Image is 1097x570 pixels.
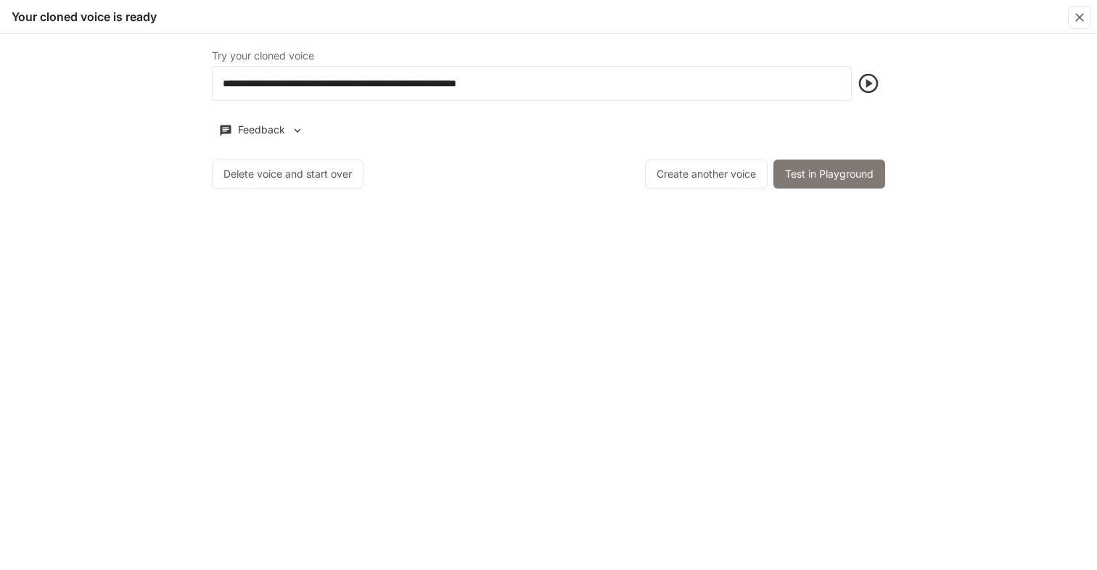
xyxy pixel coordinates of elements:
button: Create another voice [645,160,768,189]
p: Try your cloned voice [212,51,314,61]
button: Test in Playground [773,160,885,189]
button: Delete voice and start over [212,160,363,189]
button: Feedback [212,118,311,142]
h5: Your cloned voice is ready [12,9,157,25]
